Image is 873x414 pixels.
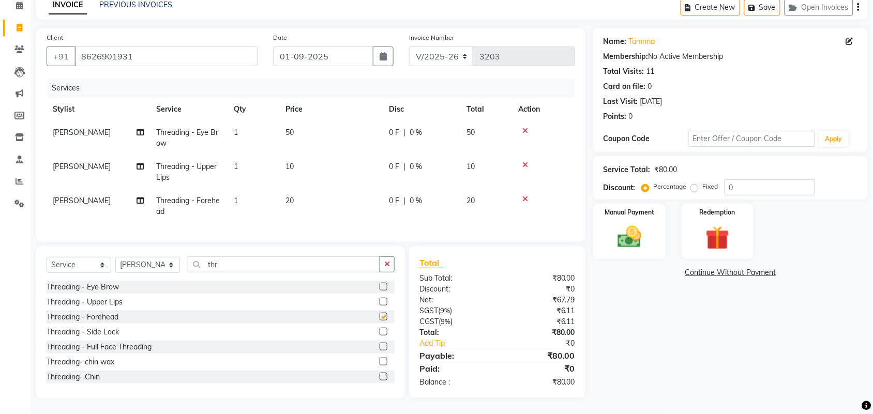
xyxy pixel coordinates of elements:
div: 0 [648,81,652,92]
label: Fixed [703,182,718,191]
span: Threading - Forehead [156,196,220,216]
label: Redemption [700,208,735,217]
th: Total [460,98,512,121]
input: Enter Offer / Coupon Code [688,131,815,147]
span: 20 [466,196,475,205]
img: _cash.svg [610,223,649,251]
input: Search or Scan [188,256,380,272]
div: Threading - Full Face Threading [47,342,152,352]
label: Client [47,33,63,42]
span: 0 F [389,195,399,206]
label: Date [273,33,287,42]
span: 0 % [410,195,422,206]
span: 9% [441,317,450,326]
th: Stylist [47,98,150,121]
span: | [403,127,405,138]
button: Apply [819,131,849,147]
div: ₹67.79 [497,295,583,305]
img: _gift.svg [698,223,737,253]
span: CGST [419,317,439,326]
div: Last Visit: [604,96,638,107]
div: Threading - Eye Brow [47,282,119,293]
div: Payable: [412,349,498,362]
div: [DATE] [640,96,663,107]
span: 10 [285,162,294,171]
span: Threading - Upper Lips [156,162,217,182]
th: Action [512,98,575,121]
span: 0 % [410,127,422,138]
div: Discount: [412,284,498,295]
div: Balance : [412,377,498,388]
div: ₹6.11 [497,316,583,327]
span: [PERSON_NAME] [53,162,111,171]
div: Points: [604,111,627,122]
span: | [403,195,405,206]
div: Discount: [604,182,636,193]
div: Name: [604,36,627,47]
span: 50 [285,128,294,137]
div: 0 [629,111,633,122]
div: ( ) [412,316,498,327]
div: ₹0 [511,338,583,349]
div: ₹80.00 [497,377,583,388]
span: | [403,161,405,172]
div: ₹80.00 [497,273,583,284]
div: ₹6.11 [497,305,583,316]
label: Invoice Number [409,33,454,42]
div: ( ) [412,305,498,316]
span: 0 F [389,127,399,138]
div: Threading- chin wax [47,357,114,367]
span: 20 [285,196,294,205]
div: ₹0 [497,284,583,295]
a: Add Tip [412,338,511,349]
span: 10 [466,162,475,171]
div: Services [48,79,583,98]
span: [PERSON_NAME] [53,196,111,205]
div: Threading - Forehead [47,312,118,323]
span: 1 [234,162,238,171]
th: Disc [383,98,460,121]
span: 0 % [410,161,422,172]
button: +91 [47,47,76,66]
th: Qty [228,98,279,121]
span: 0 F [389,161,399,172]
div: Threading - Side Lock [47,327,119,338]
input: Search by Name/Mobile/Email/Code [74,47,258,66]
div: ₹80.00 [497,327,583,338]
div: Sub Total: [412,273,498,284]
th: Service [150,98,228,121]
th: Price [279,98,383,121]
span: 9% [440,306,450,315]
div: Threading - Upper Lips [47,297,123,308]
div: ₹0 [497,362,583,375]
div: Coupon Code [604,133,688,144]
div: ₹80.00 [655,164,678,175]
span: 50 [466,128,475,137]
div: Threading- Chin [47,372,100,382]
span: 1 [234,128,238,137]
div: Total: [412,327,498,338]
span: 1 [234,196,238,205]
span: [PERSON_NAME] [53,128,111,137]
div: Total Visits: [604,66,644,77]
div: Service Total: [604,164,651,175]
div: ₹80.00 [497,349,583,362]
div: Membership: [604,51,649,62]
label: Manual Payment [605,208,654,217]
span: Threading - Eye Brow [156,128,218,148]
div: Net: [412,295,498,305]
div: Paid: [412,362,498,375]
div: No Active Membership [604,51,857,62]
a: Continue Without Payment [595,267,866,278]
label: Percentage [654,182,687,191]
span: SGST [419,306,438,315]
span: Total [419,257,443,268]
a: Tamnna [629,36,655,47]
div: 11 [646,66,655,77]
div: Card on file: [604,81,646,92]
